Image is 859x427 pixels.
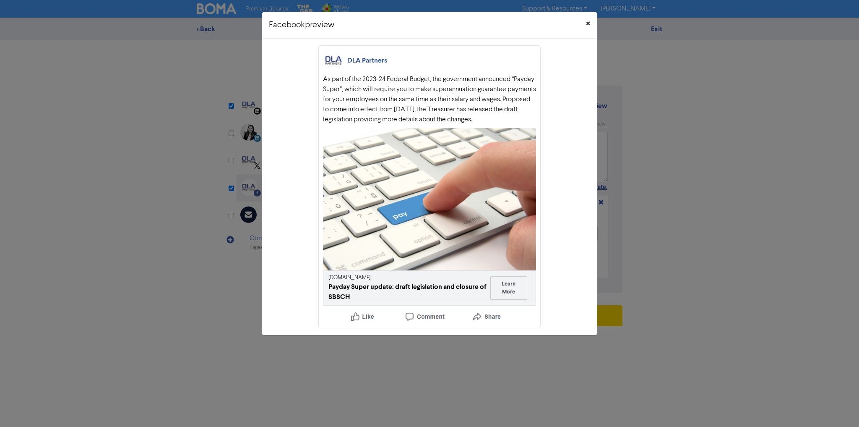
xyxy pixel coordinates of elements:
a: [DOMAIN_NAME] [328,275,370,280]
iframe: Chat Widget [817,387,859,427]
button: Close [579,12,597,36]
button: Learn More [490,276,527,300]
span: × [586,18,590,30]
a: Learn More [490,285,527,291]
img: Like, Comment, Share [329,307,518,325]
h5: Facebook preview [269,19,334,31]
img: DLA Partners [323,50,344,71]
div: DLA Partners [347,55,387,65]
div: Payday Super update: draft legislation and closure of SBSCH [328,282,487,302]
div: As part of the 2023-24 Federal Budget, the government announced “Payday Super”, which will requir... [323,74,536,125]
